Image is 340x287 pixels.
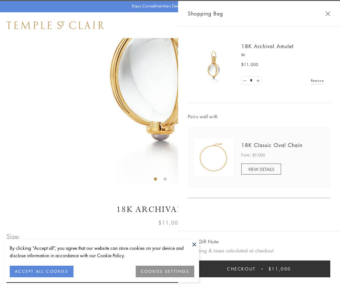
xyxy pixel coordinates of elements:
[241,43,294,50] a: 18K Archival Amulet
[241,164,281,175] a: VIEW DETAILS
[241,52,324,58] p: M
[268,265,291,272] span: $11,000
[241,142,302,149] a: 18K Classic Oval Chain
[227,265,256,272] span: Checkout
[10,266,74,277] button: ACCEPT ALL COOKIES
[188,238,219,246] button: Add Gift Note
[188,9,223,18] span: Shopping Bag
[132,3,205,9] p: Enjoy Complimentary Delivery & Returns
[194,45,233,84] img: 18K Archival Amulet
[188,247,330,255] p: Shipping & taxes calculated at checkout
[6,231,21,242] span: Size:
[188,113,330,120] span: Pairs well with
[241,61,258,68] span: $11,000
[248,166,274,172] span: VIEW DETAILS
[10,244,194,259] div: By clicking “Accept all”, you agree that our website can store cookies on your device and disclos...
[158,218,182,227] span: $11,000
[311,77,324,84] a: Remove
[325,11,330,16] button: Close Shopping Bag
[6,21,104,29] img: Temple St. Clair
[242,77,248,85] a: Set quantity to 0
[194,138,233,177] img: N88865-OV18
[241,152,265,158] span: From: $9,000
[255,77,261,85] a: Set quantity to 2
[188,260,330,277] button: Checkout $11,000
[136,266,194,277] button: COOKIES SETTINGS
[6,204,334,215] h1: 18K Archival Amulet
